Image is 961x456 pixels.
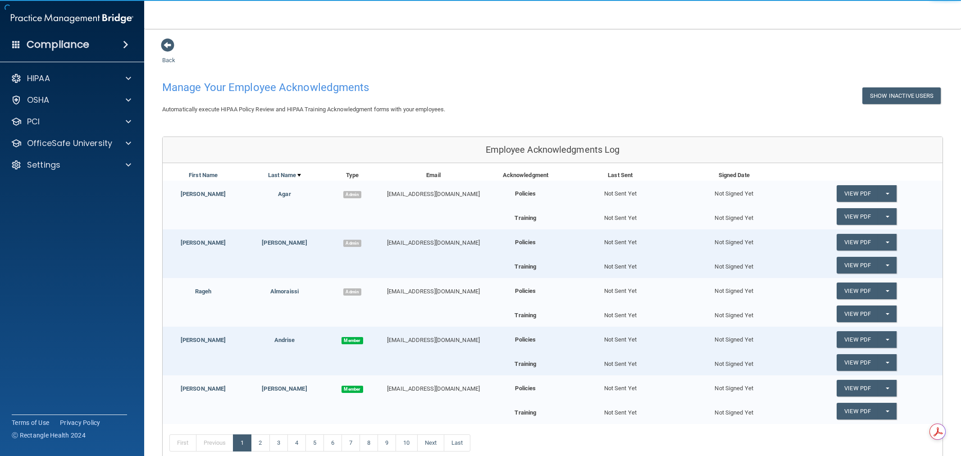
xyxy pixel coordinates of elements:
[60,418,100,427] a: Privacy Policy
[12,431,86,440] span: Ⓒ Rectangle Health 2024
[379,286,487,297] div: [EMAIL_ADDRESS][DOMAIN_NAME]
[379,335,487,346] div: [EMAIL_ADDRESS][DOMAIN_NAME]
[564,229,677,248] div: Not Sent Yet
[837,380,878,397] a: View PDF
[564,181,677,199] div: Not Sent Yet
[27,116,40,127] p: PCI
[11,95,131,105] a: OSHA
[564,327,677,345] div: Not Sent Yet
[515,287,536,294] b: Policies
[837,185,878,202] a: View PDF
[564,208,677,223] div: Not Sent Yet
[379,383,487,394] div: [EMAIL_ADDRESS][DOMAIN_NAME]
[487,170,563,181] div: Acknowledgment
[11,73,131,84] a: HIPAA
[305,434,324,451] a: 5
[12,418,49,427] a: Terms of Use
[677,354,791,369] div: Not Signed Yet
[837,306,878,322] a: View PDF
[677,257,791,272] div: Not Signed Yet
[196,434,234,451] a: Previous
[233,434,251,451] a: 1
[677,306,791,321] div: Not Signed Yet
[837,403,878,420] a: View PDF
[268,170,301,181] a: Last Name
[677,208,791,223] div: Not Signed Yet
[515,360,536,367] b: Training
[564,257,677,272] div: Not Sent Yet
[162,82,612,93] h4: Manage Your Employee Acknowledgments
[379,189,487,200] div: [EMAIL_ADDRESS][DOMAIN_NAME]
[27,138,112,149] p: OfficeSafe University
[270,288,299,295] a: Almoraissi
[564,306,677,321] div: Not Sent Yet
[342,386,363,393] span: Member
[27,38,89,51] h4: Compliance
[11,9,133,27] img: PMB logo
[251,434,269,451] a: 2
[837,331,878,348] a: View PDF
[11,160,131,170] a: Settings
[515,239,536,246] b: Policies
[162,106,445,113] span: Automatically execute HIPAA Policy Review and HIPAA Training Acknowledgment forms with your emplo...
[325,170,379,181] div: Type
[564,403,677,418] div: Not Sent Yet
[677,229,791,248] div: Not Signed Yet
[515,263,536,270] b: Training
[342,434,360,451] a: 7
[195,288,212,295] a: Rageh
[379,237,487,248] div: [EMAIL_ADDRESS][DOMAIN_NAME]
[11,138,131,149] a: OfficeSafe University
[564,278,677,296] div: Not Sent Yet
[677,278,791,296] div: Not Signed Yet
[677,181,791,199] div: Not Signed Yet
[396,434,417,451] a: 10
[837,234,878,251] a: View PDF
[515,409,536,416] b: Training
[515,312,536,319] b: Training
[189,170,218,181] a: First Name
[444,434,470,451] a: Last
[515,385,536,392] b: Policies
[515,336,536,343] b: Policies
[162,46,175,64] a: Back
[677,403,791,418] div: Not Signed Yet
[564,354,677,369] div: Not Sent Yet
[274,337,295,343] a: Andrise
[323,434,342,451] a: 6
[181,239,226,246] a: [PERSON_NAME]
[837,354,878,371] a: View PDF
[181,385,226,392] a: [PERSON_NAME]
[342,337,363,344] span: Member
[379,170,487,181] div: Email
[343,288,361,296] span: Admin
[837,208,878,225] a: View PDF
[515,214,536,221] b: Training
[360,434,378,451] a: 8
[564,170,677,181] div: Last Sent
[417,434,444,451] a: Next
[343,240,361,247] span: Admin
[27,95,50,105] p: OSHA
[515,190,536,197] b: Policies
[677,170,791,181] div: Signed Date
[862,87,941,104] button: Show Inactive Users
[837,283,878,299] a: View PDF
[262,385,307,392] a: [PERSON_NAME]
[677,327,791,345] div: Not Signed Yet
[262,239,307,246] a: [PERSON_NAME]
[169,434,196,451] a: First
[564,375,677,394] div: Not Sent Yet
[163,137,943,163] div: Employee Acknowledgments Log
[27,73,50,84] p: HIPAA
[378,434,396,451] a: 9
[27,160,60,170] p: Settings
[11,116,131,127] a: PCI
[343,191,361,198] span: Admin
[837,257,878,274] a: View PDF
[181,337,226,343] a: [PERSON_NAME]
[181,191,226,197] a: [PERSON_NAME]
[269,434,288,451] a: 3
[278,191,291,197] a: Agar
[287,434,306,451] a: 4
